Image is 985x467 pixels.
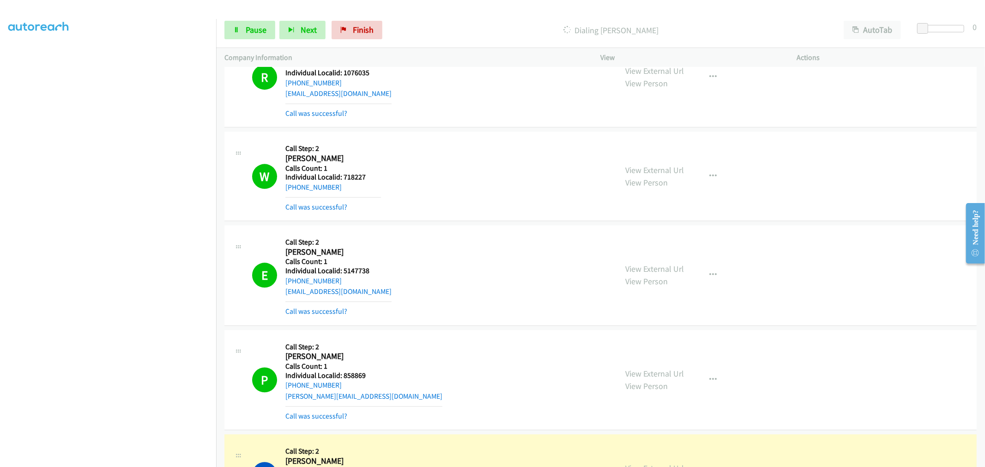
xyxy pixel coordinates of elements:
[973,21,977,33] div: 0
[285,68,392,78] h5: Individual Localid: 1076035
[285,266,392,275] h5: Individual Localid: 5147738
[601,52,780,63] p: View
[285,144,381,153] h5: Call Step: 2
[285,153,381,164] h2: [PERSON_NAME]
[285,371,442,380] h5: Individual Localid: 858869
[279,21,326,39] button: Next
[252,367,277,392] h1: P
[626,165,684,175] a: View External Url
[252,164,277,189] h1: W
[626,66,684,76] a: View External Url
[285,342,442,352] h5: Call Step: 2
[922,25,964,32] div: Delay between calls (in seconds)
[626,177,668,188] a: View Person
[797,52,977,63] p: Actions
[285,238,392,247] h5: Call Step: 2
[844,21,901,39] button: AutoTab
[252,263,277,287] h1: E
[224,21,275,39] a: Pause
[285,109,347,118] a: Call was successful?
[252,65,277,90] h1: R
[285,351,381,362] h2: [PERSON_NAME]
[285,257,392,266] h5: Calls Count: 1
[285,276,342,285] a: [PHONE_NUMBER]
[285,164,381,173] h5: Calls Count: 1
[285,362,442,371] h5: Calls Count: 1
[301,24,317,35] span: Next
[8,27,216,466] iframe: Dialpad
[626,276,668,287] a: View Person
[332,21,382,39] a: Finish
[285,183,342,192] a: [PHONE_NUMBER]
[285,381,342,389] a: [PHONE_NUMBER]
[959,197,985,270] iframe: Resource Center
[246,24,266,35] span: Pause
[626,263,684,274] a: View External Url
[285,78,342,87] a: [PHONE_NUMBER]
[285,89,392,98] a: [EMAIL_ADDRESS][DOMAIN_NAME]
[353,24,374,35] span: Finish
[285,247,381,257] h2: [PERSON_NAME]
[224,52,584,63] p: Company Information
[285,307,347,316] a: Call was successful?
[285,203,347,211] a: Call was successful?
[285,173,381,182] h5: Individual Localid: 718227
[395,24,827,36] p: Dialing [PERSON_NAME]
[626,381,668,391] a: View Person
[285,392,442,401] a: [PERSON_NAME][EMAIL_ADDRESS][DOMAIN_NAME]
[626,368,684,379] a: View External Url
[285,456,381,467] h2: [PERSON_NAME]
[285,447,392,456] h5: Call Step: 2
[626,78,668,89] a: View Person
[285,412,347,420] a: Call was successful?
[285,287,392,296] a: [EMAIL_ADDRESS][DOMAIN_NAME]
